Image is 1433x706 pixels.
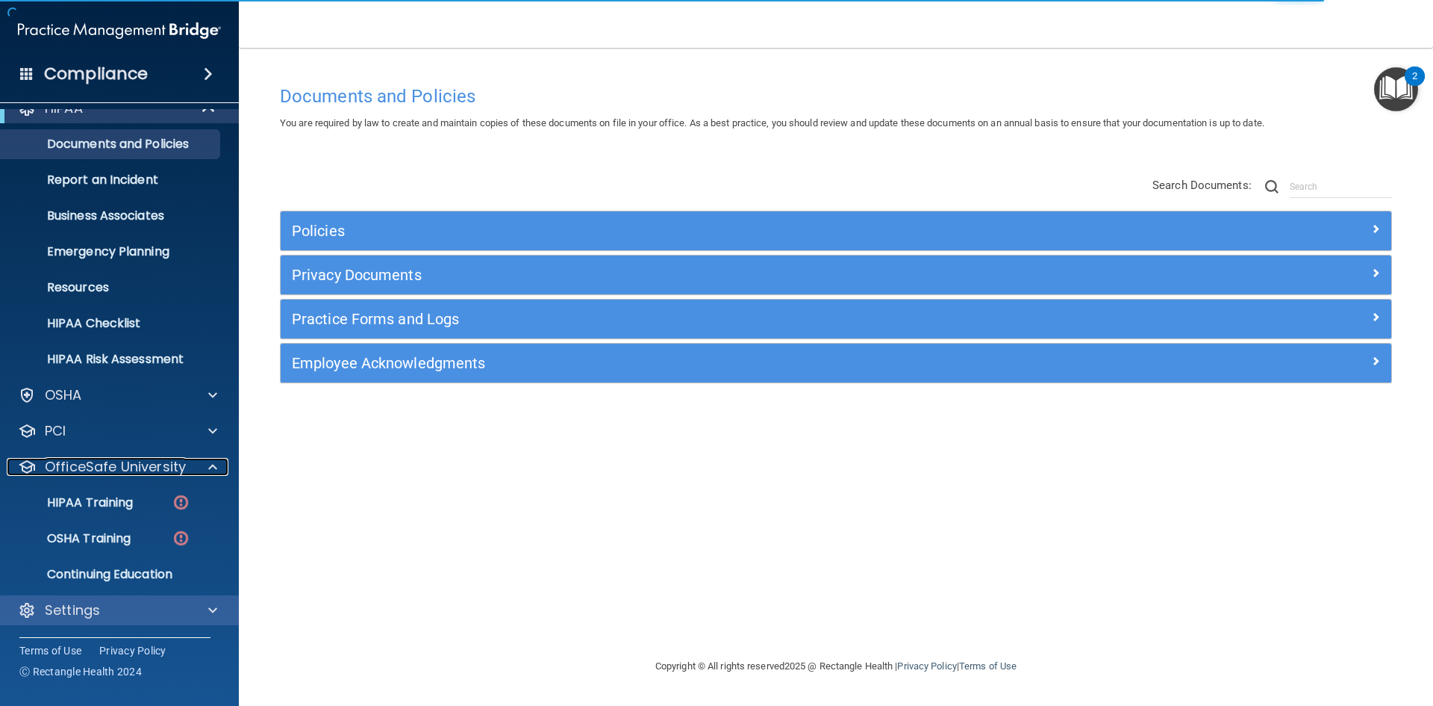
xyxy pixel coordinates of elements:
p: Resources [10,280,213,295]
h5: Employee Acknowledgments [292,355,1102,371]
p: OSHA [45,386,82,404]
p: Business Associates [10,208,213,223]
a: Privacy Policy [99,643,166,658]
a: Terms of Use [19,643,81,658]
h4: Documents and Policies [280,87,1392,106]
p: HIPAA Training [10,495,133,510]
a: Practice Forms and Logs [292,307,1380,331]
a: Employee Acknowledgments [292,351,1380,375]
img: danger-circle.6113f641.png [172,493,190,512]
span: You are required by law to create and maintain copies of these documents on file in your office. ... [280,117,1264,128]
span: Ⓒ Rectangle Health 2024 [19,664,142,679]
iframe: Drift Widget Chat Controller [1175,600,1415,660]
p: Emergency Planning [10,244,213,259]
p: Continuing Education [10,567,213,582]
a: Terms of Use [959,660,1017,672]
input: Search [1290,176,1392,198]
h5: Privacy Documents [292,267,1102,283]
p: Documents and Policies [10,137,213,152]
h4: Compliance [44,64,148,84]
a: Privacy Policy [897,660,956,672]
a: OSHA [18,386,217,404]
p: HIPAA Checklist [10,316,213,331]
p: Report an Incident [10,173,213,188]
p: PCI [45,422,66,440]
a: OfficeSafe University [18,458,217,476]
div: Copyright © All rights reserved 2025 @ Rectangle Health | | [563,642,1108,690]
a: Settings [18,601,217,619]
div: 2 [1412,76,1417,96]
h5: Practice Forms and Logs [292,311,1102,327]
p: Settings [45,601,100,619]
button: Open Resource Center, 2 new notifications [1374,67,1418,111]
span: Search Documents: [1152,179,1252,192]
a: Privacy Documents [292,263,1380,287]
p: OSHA Training [10,531,131,546]
p: OfficeSafe University [45,458,186,476]
img: PMB logo [18,16,221,46]
img: danger-circle.6113f641.png [172,529,190,548]
p: HIPAA Risk Assessment [10,352,213,367]
img: ic-search.3b580494.png [1265,180,1279,193]
a: Policies [292,219,1380,243]
a: PCI [18,422,217,440]
h5: Policies [292,223,1102,239]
